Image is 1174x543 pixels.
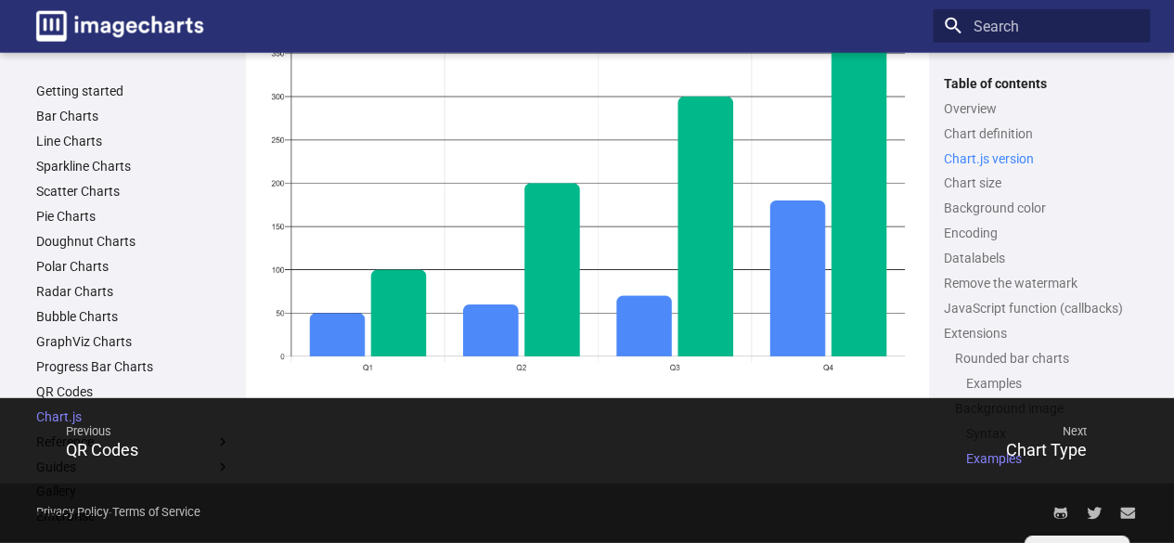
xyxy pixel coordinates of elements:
[36,333,231,350] a: GraphViz Charts
[36,508,231,524] a: Enterprise
[36,459,231,475] label: Guides
[36,158,231,175] a: Sparkline Charts
[955,400,1139,417] a: Background image
[25,402,587,480] a: PreviousQR Codes
[966,375,1139,392] a: Examples
[933,75,1150,92] label: Table of contents
[36,133,231,149] a: Line Charts
[36,358,231,375] a: Progress Bar Charts
[1006,440,1087,459] span: Chart Type
[29,4,211,49] a: Image-Charts documentation
[944,225,1139,241] a: Encoding
[944,275,1139,291] a: Remove the watermark
[36,208,231,225] a: Pie Charts
[944,250,1139,266] a: Datalabels
[955,375,1139,392] nav: Rounded bar charts
[944,300,1139,317] a: JavaScript function (callbacks)
[944,150,1139,167] a: Chart.js version
[36,233,231,250] a: Doughnut Charts
[944,125,1139,142] a: Chart definition
[36,283,231,300] a: Radar Charts
[587,409,1105,454] span: Next
[36,183,231,200] a: Scatter Charts
[587,402,1150,480] a: NextChart Type
[36,308,231,325] a: Bubble Charts
[933,9,1150,43] input: Search
[36,258,231,275] a: Polar Charts
[47,409,565,454] span: Previous
[66,440,138,459] span: QR Codes
[36,383,231,400] a: QR Codes
[36,11,203,42] img: logo
[36,483,231,499] a: Gallery
[944,350,1139,467] nav: Extensions
[933,75,1150,467] nav: Table of contents
[944,325,1139,342] a: Extensions
[36,83,231,99] a: Getting started
[955,350,1139,367] a: Rounded bar charts
[944,175,1139,191] a: Chart size
[944,100,1139,117] a: Overview
[36,108,231,124] a: Bar Charts
[944,200,1139,216] a: Background color
[36,408,231,425] a: Chart.js
[36,433,231,450] label: Reference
